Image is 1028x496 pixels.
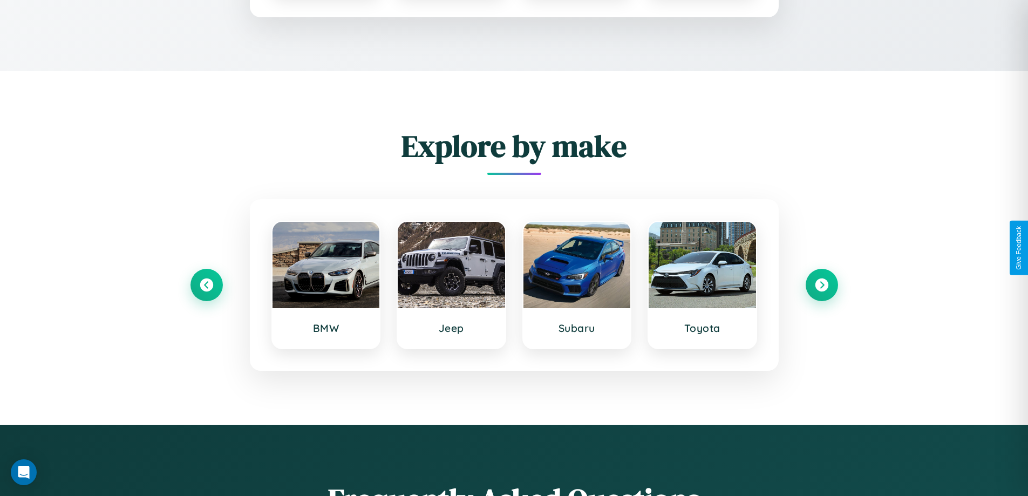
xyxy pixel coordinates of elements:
h3: BMW [283,322,369,335]
h2: Explore by make [190,125,838,167]
h3: Subaru [534,322,620,335]
div: Give Feedback [1015,226,1023,270]
div: Open Intercom Messenger [11,459,37,485]
h3: Toyota [659,322,745,335]
h3: Jeep [409,322,494,335]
